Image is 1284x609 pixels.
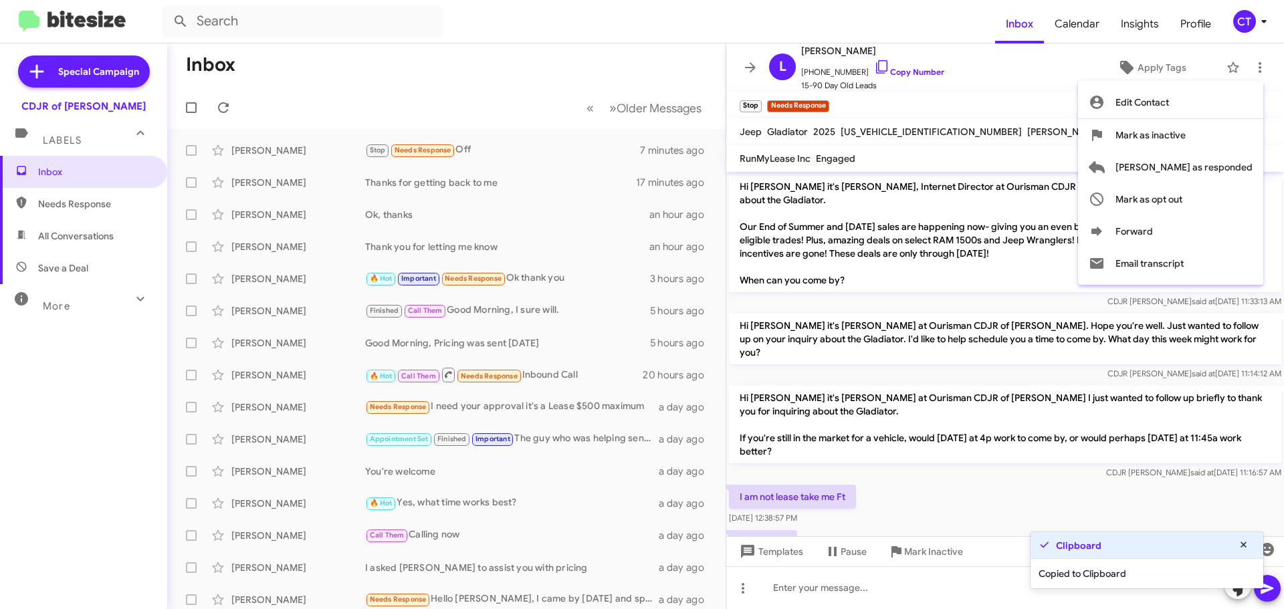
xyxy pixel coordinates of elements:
[1056,539,1101,552] strong: Clipboard
[1115,183,1182,215] span: Mark as opt out
[1115,86,1169,118] span: Edit Contact
[1078,247,1263,279] button: Email transcript
[1031,559,1263,588] div: Copied to Clipboard
[1115,151,1253,183] span: [PERSON_NAME] as responded
[1078,215,1263,247] button: Forward
[1115,119,1186,151] span: Mark as inactive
